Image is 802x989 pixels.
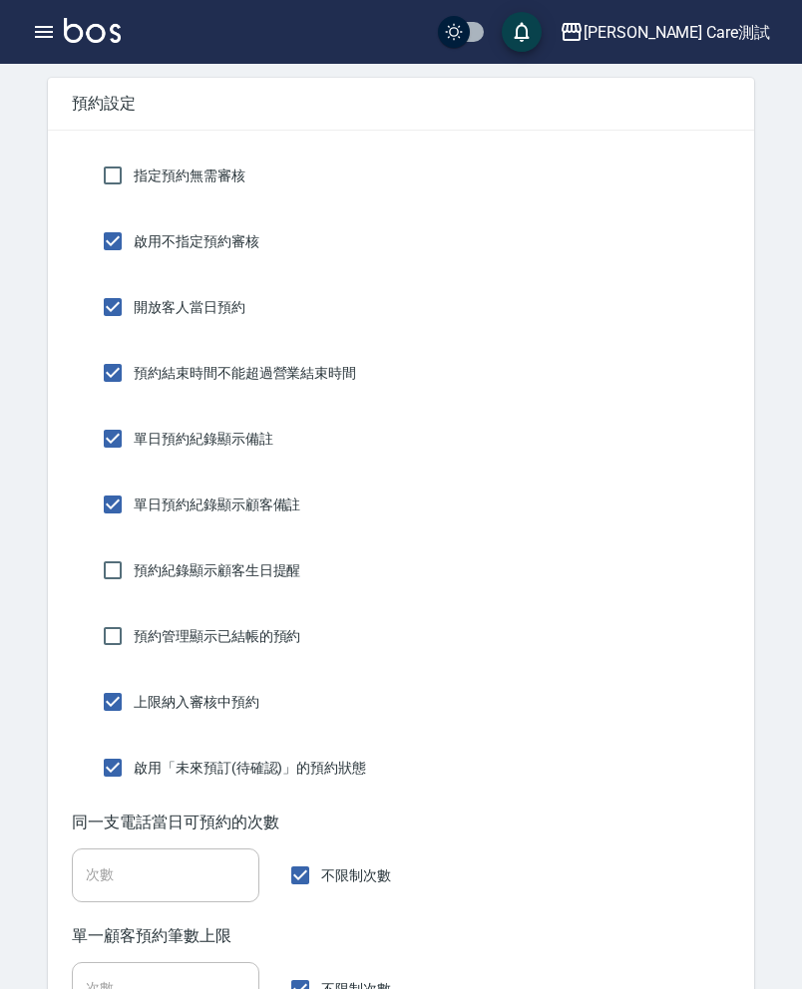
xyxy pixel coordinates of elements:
span: 單日預約紀錄顯示備註 [134,429,273,450]
div: [PERSON_NAME] Care測試 [584,20,770,45]
div: 單一顧客預約筆數上限 [72,926,730,947]
span: 預約紀錄顯示顧客生日提醒 [134,560,300,581]
img: Logo [64,18,121,43]
span: 啟用「未來預訂(待確認)」的預約狀態 [134,758,366,779]
span: 開放客人當日預約 [134,297,245,318]
button: save [502,12,542,52]
span: 單日預約紀錄顯示顧客備註 [134,494,300,515]
span: 預約管理顯示已結帳的預約 [134,626,300,647]
div: 同一支電話當日可預約的次數 [72,813,730,833]
span: 指定預約無需審核 [134,165,245,186]
span: 預約設定 [72,94,730,114]
span: 上限納入審核中預約 [134,692,259,713]
span: 啟用不指定預約審核 [134,231,259,252]
span: 不限制次數 [321,865,391,886]
button: [PERSON_NAME] Care測試 [552,12,778,53]
span: 預約結束時間不能超過營業結束時間 [134,363,356,384]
